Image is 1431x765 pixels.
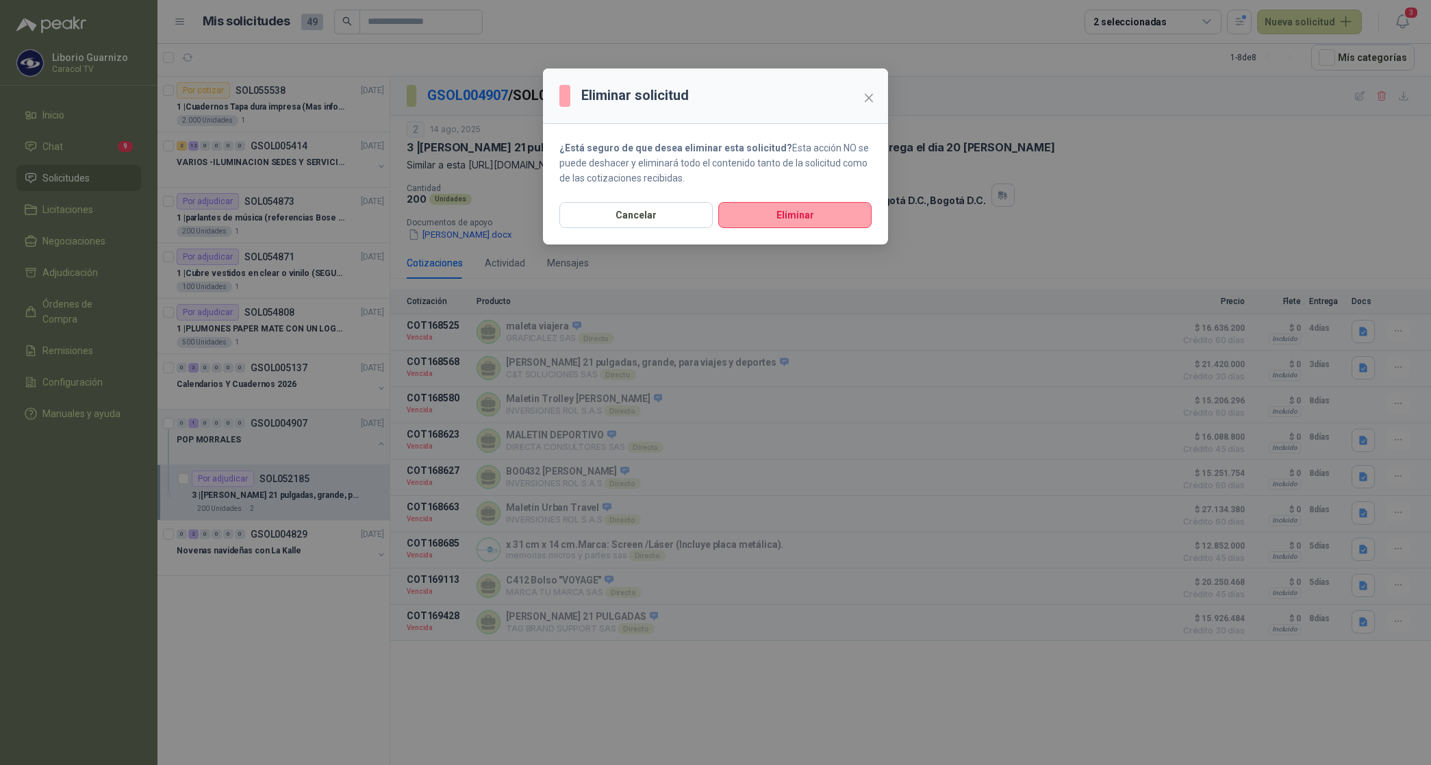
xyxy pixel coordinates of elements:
p: Esta acción NO se puede deshacer y eliminará todo el contenido tanto de la solicitud como de las ... [559,140,872,186]
button: Cancelar [559,202,713,228]
span: close [863,92,874,103]
h3: Eliminar solicitud [581,85,689,106]
button: Close [858,87,880,109]
button: Eliminar [718,202,872,228]
strong: ¿Está seguro de que desea eliminar esta solicitud? [559,142,792,153]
